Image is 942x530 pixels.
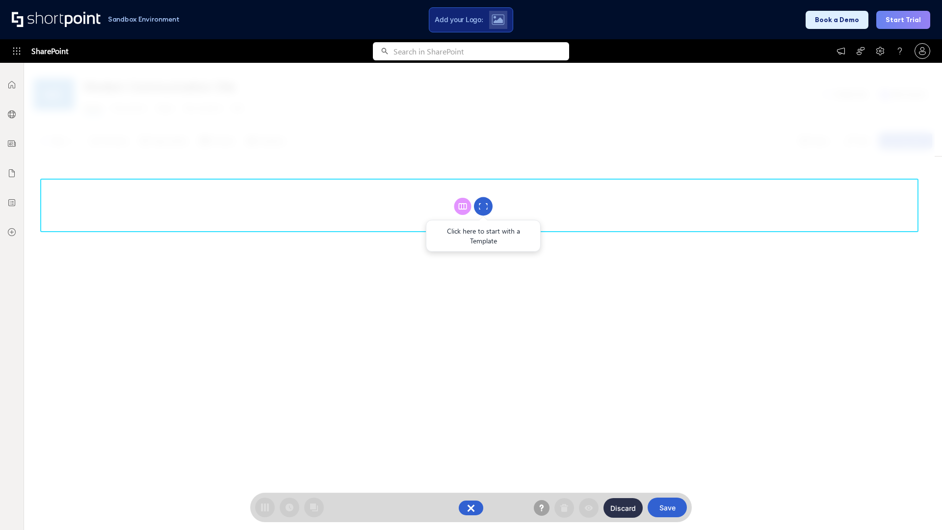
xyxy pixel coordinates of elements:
[31,39,68,63] span: SharePoint
[393,42,569,60] input: Search in SharePoint
[876,11,930,29] button: Start Trial
[806,11,868,29] button: Book a Demo
[492,14,504,25] img: Upload logo
[108,17,180,22] h1: Sandbox Environment
[893,483,942,530] iframe: Chat Widget
[435,15,483,24] span: Add your Logo:
[648,498,687,517] button: Save
[603,498,643,518] button: Discard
